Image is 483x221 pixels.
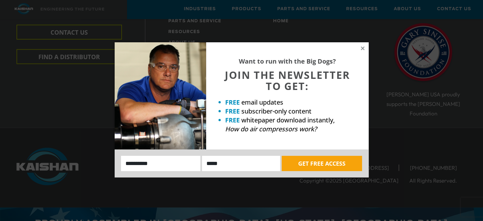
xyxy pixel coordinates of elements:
[241,98,283,107] span: email updates
[225,68,350,93] span: JOIN THE NEWSLETTER TO GET:
[360,45,366,51] button: Close
[225,125,317,133] em: How do air compressors work?
[225,107,240,115] strong: FREE
[225,98,240,107] strong: FREE
[282,156,362,171] button: GET FREE ACCESS
[202,156,280,171] input: Email
[241,116,335,124] span: whitepaper download instantly,
[241,107,312,115] span: subscriber-only content
[121,156,201,171] input: Name:
[225,116,240,124] strong: FREE
[239,57,336,66] strong: Want to run with the Big Dogs?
